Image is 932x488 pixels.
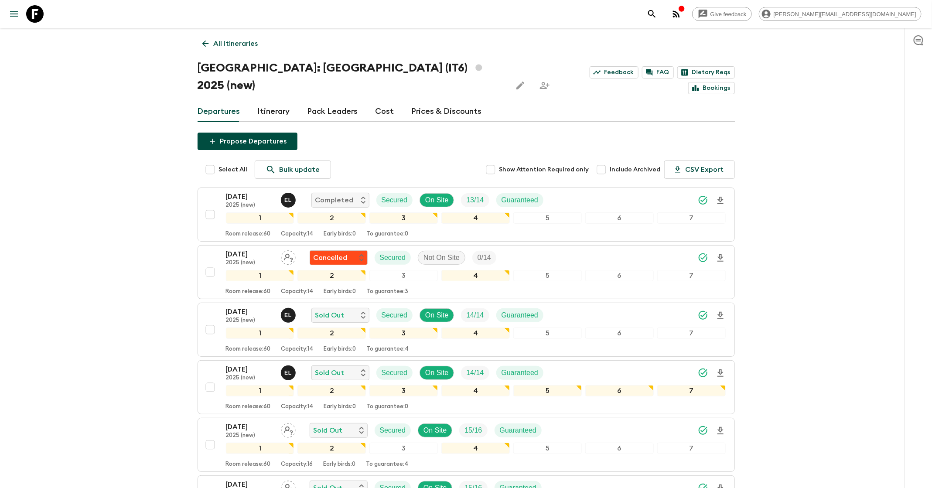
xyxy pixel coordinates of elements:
div: On Site [418,423,452,437]
div: Secured [376,366,413,380]
span: [PERSON_NAME][EMAIL_ADDRESS][DOMAIN_NAME] [769,11,921,17]
p: To guarantee: 0 [367,231,409,238]
p: Cancelled [314,253,348,263]
a: Cost [376,101,394,122]
div: 4 [441,443,510,454]
button: [DATE]2025 (new)Assign pack leaderSold OutSecuredOn SiteTrip FillGuaranteed1234567Room release:60... [198,418,735,472]
svg: Download Onboarding [715,426,726,436]
div: Trip Fill [472,251,496,265]
div: 6 [585,212,654,224]
div: 1 [226,212,294,224]
span: Give feedback [706,11,751,17]
span: Assign pack leader [281,253,296,260]
div: 2 [297,270,366,281]
p: Room release: 60 [226,231,271,238]
button: Edit this itinerary [512,77,529,94]
p: To guarantee: 0 [367,403,409,410]
p: On Site [423,425,447,436]
p: Room release: 60 [226,461,271,468]
p: Completed [315,195,354,205]
div: 7 [657,443,726,454]
div: Secured [375,251,411,265]
div: 5 [513,443,582,454]
button: [DATE]2025 (new)Assign pack leaderFlash Pack cancellationSecuredNot On SiteTrip Fill1234567Room r... [198,245,735,299]
p: All itineraries [214,38,258,49]
div: 1 [226,328,294,339]
a: Bookings [688,82,735,94]
a: All itineraries [198,35,263,52]
div: 1 [226,270,294,281]
div: Secured [376,308,413,322]
p: Room release: 60 [226,288,271,295]
p: Room release: 60 [226,403,271,410]
span: Eleonora Longobardi [281,311,297,317]
div: Flash Pack cancellation [310,250,368,265]
p: To guarantee: 4 [366,461,409,468]
div: On Site [420,308,454,322]
p: Room release: 60 [226,346,271,353]
span: Share this itinerary [536,77,553,94]
a: Give feedback [692,7,752,21]
h1: [GEOGRAPHIC_DATA]: [GEOGRAPHIC_DATA] (IT6) 2025 (new) [198,59,505,94]
a: FAQ [642,66,674,78]
div: 5 [513,328,582,339]
button: CSV Export [664,160,735,179]
button: [DATE]2025 (new)Eleonora LongobardiCompletedSecuredOn SiteTrip FillGuaranteed1234567Room release:... [198,188,735,242]
p: Capacity: 16 [281,461,313,468]
div: 3 [369,328,438,339]
p: Secured [382,195,408,205]
p: 2025 (new) [226,375,274,382]
p: 2025 (new) [226,202,274,209]
div: 1 [226,385,294,396]
div: 2 [297,385,366,396]
div: Secured [375,423,411,437]
span: Eleonora Longobardi [281,368,297,375]
div: 4 [441,212,510,224]
p: [DATE] [226,364,274,375]
svg: Synced Successfully [698,195,708,205]
div: 2 [297,328,366,339]
p: Capacity: 14 [281,288,314,295]
div: 5 [513,212,582,224]
a: Dietary Reqs [677,66,735,78]
p: Sold Out [315,310,345,321]
div: Trip Fill [459,423,487,437]
div: Not On Site [418,251,465,265]
button: Propose Departures [198,133,297,150]
button: EL [281,308,297,323]
p: 15 / 16 [464,425,482,436]
svg: Download Onboarding [715,253,726,263]
p: Early birds: 0 [324,403,356,410]
a: Feedback [590,66,638,78]
div: 6 [585,443,654,454]
p: [DATE] [226,249,274,259]
a: Departures [198,101,240,122]
svg: Synced Successfully [698,368,708,378]
p: To guarantee: 3 [367,288,409,295]
p: Secured [382,310,408,321]
div: Secured [376,193,413,207]
div: Trip Fill [461,193,489,207]
div: [PERSON_NAME][EMAIL_ADDRESS][DOMAIN_NAME] [759,7,922,21]
div: 3 [369,443,438,454]
div: 7 [657,270,726,281]
div: 3 [369,385,438,396]
p: [DATE] [226,422,274,432]
p: Capacity: 14 [281,346,314,353]
p: Guaranteed [500,425,537,436]
p: Sold Out [314,425,343,436]
div: 7 [657,385,726,396]
svg: Synced Successfully [698,253,708,263]
p: Early birds: 0 [324,288,356,295]
p: On Site [425,310,448,321]
span: Assign pack leader [281,426,296,433]
div: On Site [420,366,454,380]
button: menu [5,5,23,23]
p: Bulk update [280,164,320,175]
div: 3 [369,270,438,281]
div: 7 [657,212,726,224]
div: 6 [585,270,654,281]
a: Prices & Discounts [412,101,482,122]
div: 1 [226,443,294,454]
div: 7 [657,328,726,339]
